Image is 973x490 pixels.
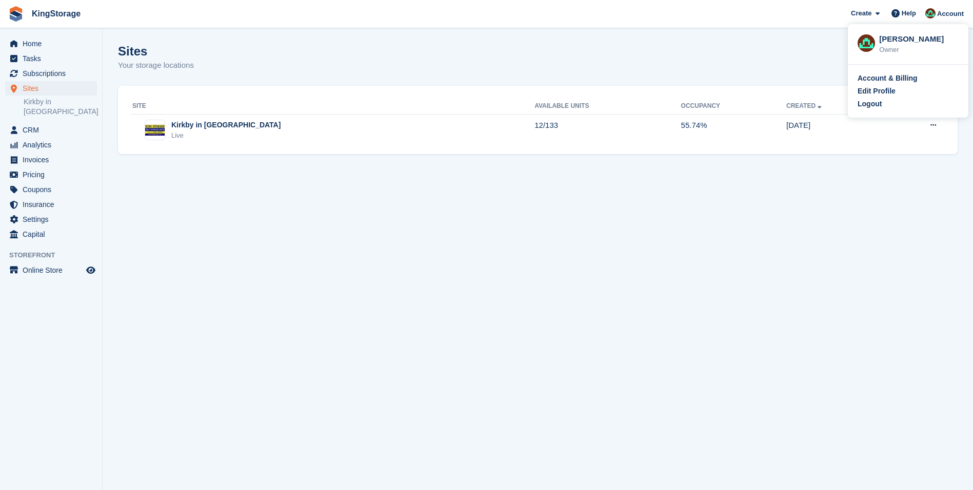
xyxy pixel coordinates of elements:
span: Create [851,8,871,18]
th: Available Units [534,98,681,115]
a: menu [5,81,97,96]
img: John King [925,8,936,18]
span: Settings [23,212,84,227]
a: Account & Billing [858,73,959,84]
a: Edit Profile [858,86,959,97]
a: menu [5,51,97,66]
a: menu [5,212,97,227]
h1: Sites [118,44,194,58]
div: Logout [858,99,882,109]
a: menu [5,138,97,152]
div: Owner [879,45,959,55]
p: Your storage locations [118,60,194,71]
span: Capital [23,227,84,241]
span: Analytics [23,138,84,152]
a: Created [786,102,824,109]
span: Tasks [23,51,84,66]
a: menu [5,153,97,167]
td: [DATE] [786,114,887,146]
th: Occupancy [681,98,786,115]
span: Subscriptions [23,66,84,81]
a: menu [5,167,97,182]
div: Account & Billing [858,73,918,84]
a: KingStorage [28,5,85,22]
span: Sites [23,81,84,96]
span: Storefront [9,250,102,260]
span: Help [902,8,916,18]
span: Account [937,9,964,19]
a: Preview store [85,264,97,276]
span: Coupons [23,182,84,197]
span: Home [23,36,84,51]
a: menu [5,123,97,137]
div: Edit Profile [858,86,896,97]
a: menu [5,66,97,81]
a: menu [5,197,97,212]
span: CRM [23,123,84,137]
span: Invoices [23,153,84,167]
a: menu [5,263,97,277]
th: Site [130,98,534,115]
span: Pricing [23,167,84,182]
span: Insurance [23,197,84,212]
img: Image of Kirkby in Ashfield site [145,125,165,136]
td: 12/133 [534,114,681,146]
a: menu [5,227,97,241]
span: Online Store [23,263,84,277]
img: stora-icon-8386f47178a22dfd0bd8f6a31ec36ba5ce8667c1dd55bd0f319d3a0aa187defe.svg [8,6,24,22]
div: [PERSON_NAME] [879,33,959,43]
a: menu [5,36,97,51]
div: Kirkby in [GEOGRAPHIC_DATA] [171,120,281,130]
a: menu [5,182,97,197]
td: 55.74% [681,114,786,146]
div: Live [171,130,281,141]
a: Logout [858,99,959,109]
a: Kirkby in [GEOGRAPHIC_DATA] [24,97,97,117]
img: John King [858,34,875,52]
